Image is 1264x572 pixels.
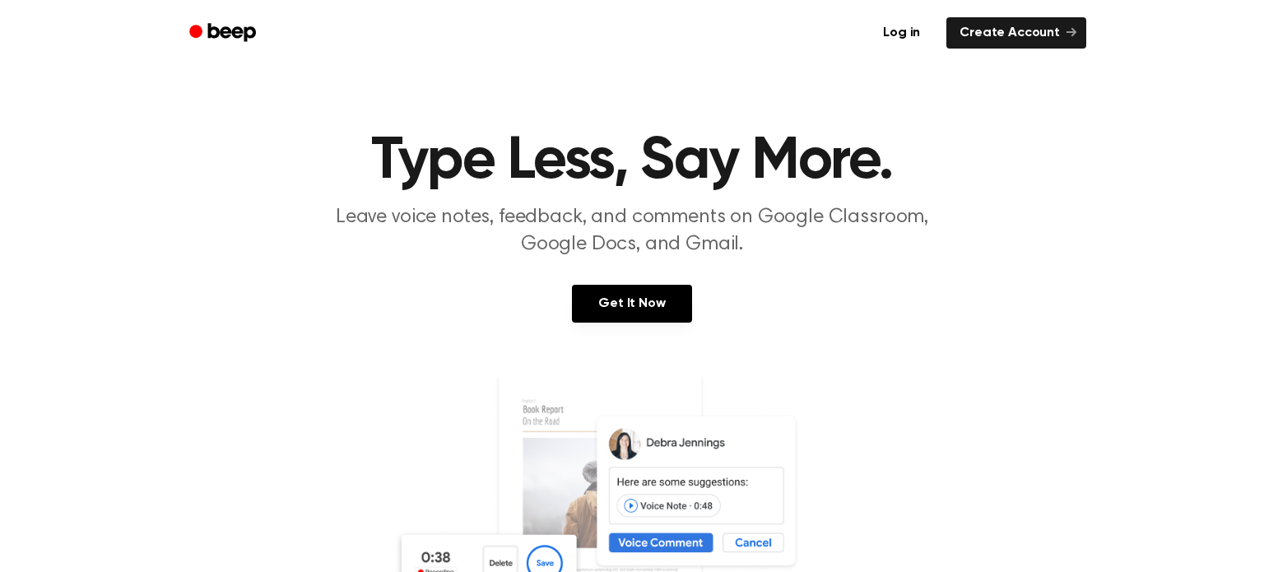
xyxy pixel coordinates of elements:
a: Get It Now [572,285,691,323]
a: Beep [178,17,271,49]
a: Log in [867,14,936,52]
a: Create Account [946,17,1086,49]
p: Leave voice notes, feedback, and comments on Google Classroom, Google Docs, and Gmail. [316,204,948,258]
h1: Type Less, Say More. [211,132,1053,191]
